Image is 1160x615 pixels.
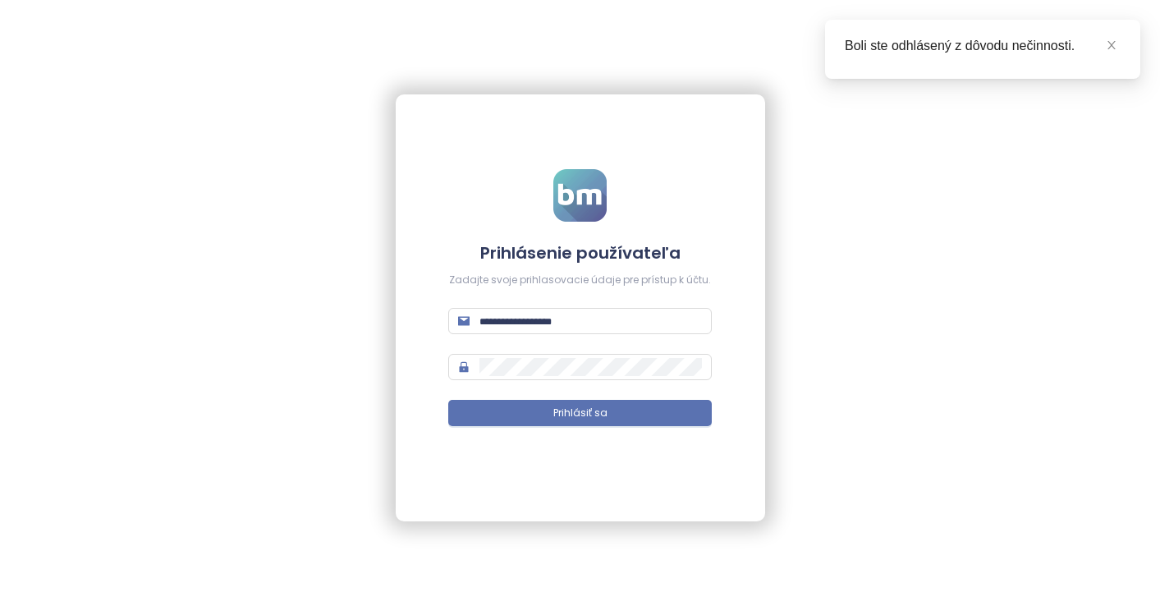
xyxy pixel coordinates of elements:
span: Prihlásiť sa [553,406,608,421]
span: mail [458,315,470,327]
button: Prihlásiť sa [448,400,712,426]
h4: Prihlásenie používateľa [448,241,712,264]
img: logo [553,169,607,222]
span: close [1106,39,1117,51]
span: lock [458,361,470,373]
div: Zadajte svoje prihlasovacie údaje pre prístup k účtu. [448,273,712,288]
div: Boli ste odhlásený z dôvodu nečinnosti. [845,36,1121,56]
